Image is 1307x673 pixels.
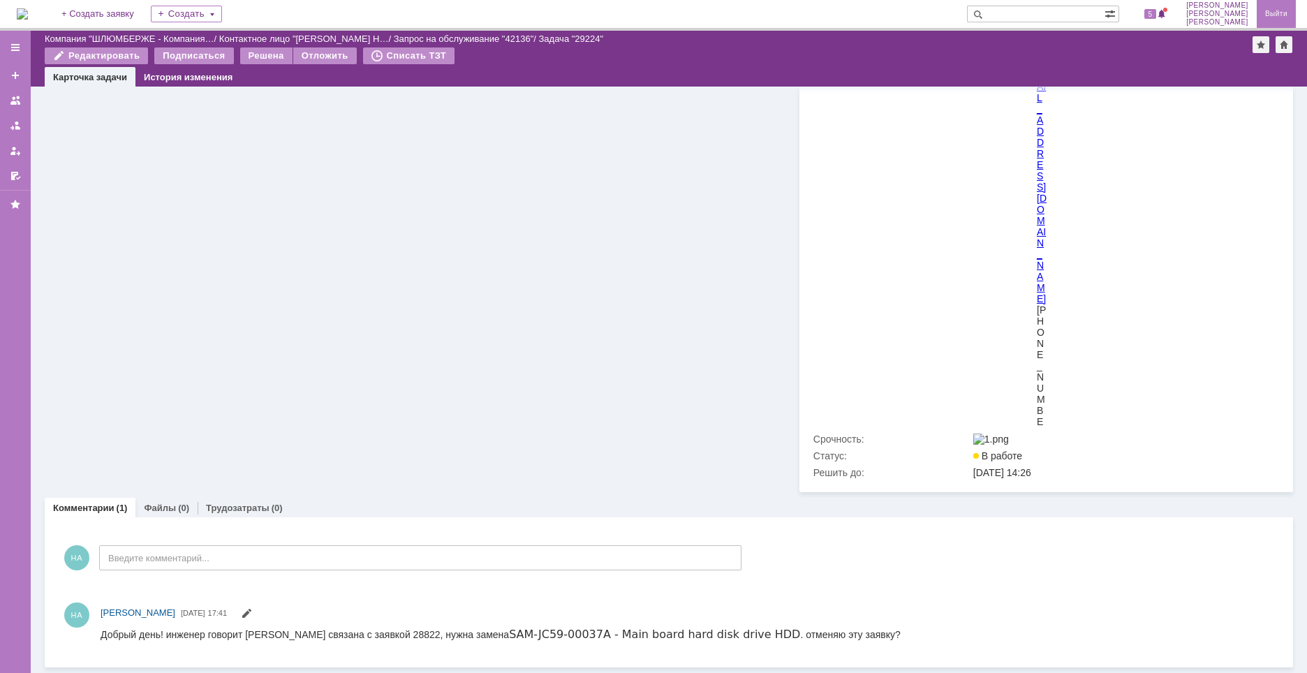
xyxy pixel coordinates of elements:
span: Ошибка на экране [96,22,180,34]
a: Компания "ШЛЮМБЕРЖЕ - Компания… [45,34,214,44]
div: Создать [151,6,222,22]
a: Заявки в моей ответственности [4,114,27,137]
a: Комментарии [53,503,115,513]
span: В работе [973,450,1022,461]
a: [PERSON_NAME] [101,606,175,620]
a: Создать заявку [4,64,27,87]
span: [PERSON_NAME] [101,607,175,618]
div: / [394,34,539,44]
span: 5 [1144,9,1157,19]
img: 1.png [973,434,1009,445]
span: Редактировать [241,609,252,621]
a: История изменения [144,72,232,82]
div: Сделать домашней страницей [1276,36,1292,53]
a: Перейти на домашнюю страницу [17,8,28,20]
span: НА [64,545,89,570]
div: Решить до: [813,467,970,478]
div: Примите, пожалуйста, заявку. [223,21,233,256]
img: logo [17,8,28,20]
span: [PERSON_NAME] [1186,18,1248,27]
div: Задача "29224" [539,34,604,44]
span: [DATE] [181,609,205,617]
div: Статус: [813,450,970,461]
div: / [219,34,394,44]
a: Запрос на обслуживание "42136" [394,34,534,44]
span: [DATE] 14:26 [973,467,1031,478]
div: / [45,34,219,44]
div: 1.1. Организация Шлюмберже [223,256,233,512]
span: 17:41 [208,609,228,617]
a: Заявки на командах [4,89,27,112]
a: Мои заявки [4,140,27,162]
a: Мои согласования [4,165,27,187]
div: Срочность: [813,434,970,445]
div: (1) [117,503,128,513]
span: [PERSON_NAME] [1186,10,1248,18]
span: [PERSON_NAME] [1186,1,1248,10]
div: (0) [272,503,283,513]
a: Файлы [144,503,176,513]
span: Расширенный поиск [1105,6,1118,20]
a: Карточка задачи [53,72,127,82]
div: Добавить в избранное [1253,36,1269,53]
div: (0) [178,503,189,513]
a: Контактное лицо "[PERSON_NAME] Н… [219,34,389,44]
a: Трудозатраты [206,503,269,513]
